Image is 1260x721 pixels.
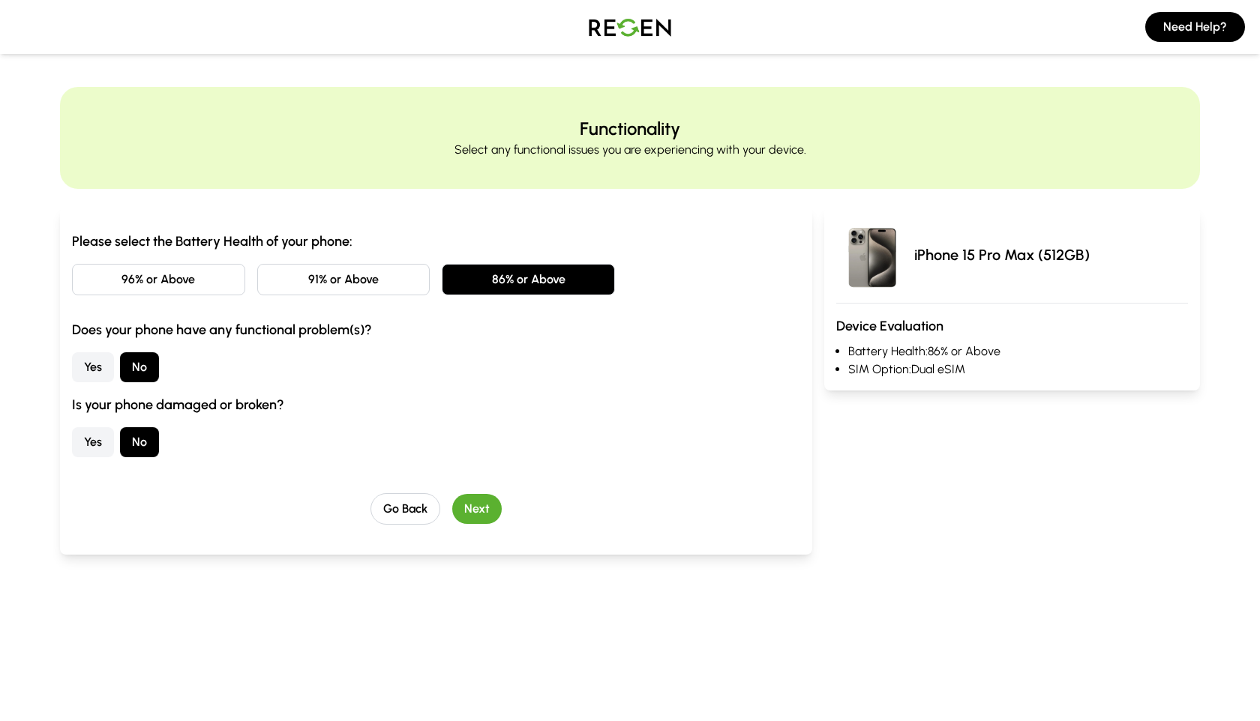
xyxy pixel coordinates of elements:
img: iPhone 15 Pro Max [836,219,908,291]
li: SIM Option: Dual eSIM [848,360,1188,378]
li: Battery Health: 86% or Above [848,343,1188,360]
button: No [120,427,159,457]
button: Yes [72,427,114,457]
button: Next [452,494,502,524]
img: Logo [577,6,682,48]
p: iPhone 15 Pro Max (512GB) [914,244,1090,265]
button: Go Back [370,493,440,525]
button: Need Help? [1145,12,1245,42]
button: No [120,352,159,382]
h3: Does your phone have any functional problem(s)? [72,319,800,340]
button: 96% or Above [72,264,245,295]
h2: Functionality [580,117,680,141]
p: Select any functional issues you are experiencing with your device. [454,141,806,159]
h3: Device Evaluation [836,316,1188,337]
button: 91% or Above [257,264,430,295]
h3: Is your phone damaged or broken? [72,394,800,415]
button: 86% or Above [442,264,615,295]
button: Yes [72,352,114,382]
h3: Please select the Battery Health of your phone: [72,231,800,252]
